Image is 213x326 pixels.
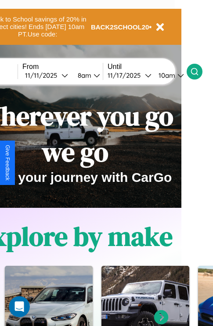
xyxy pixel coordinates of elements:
button: 10am [152,71,187,80]
div: Give Feedback [4,145,11,181]
div: 10am [154,71,177,80]
div: 11 / 17 / 2025 [108,71,145,80]
label: Until [108,63,187,71]
button: 8am [71,71,103,80]
div: 11 / 11 / 2025 [25,71,61,80]
button: 11/11/2025 [22,71,71,80]
label: From [22,63,103,71]
b: BACK2SCHOOL20 [91,23,149,31]
iframe: Intercom live chat [9,296,30,317]
div: 8am [73,71,94,80]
